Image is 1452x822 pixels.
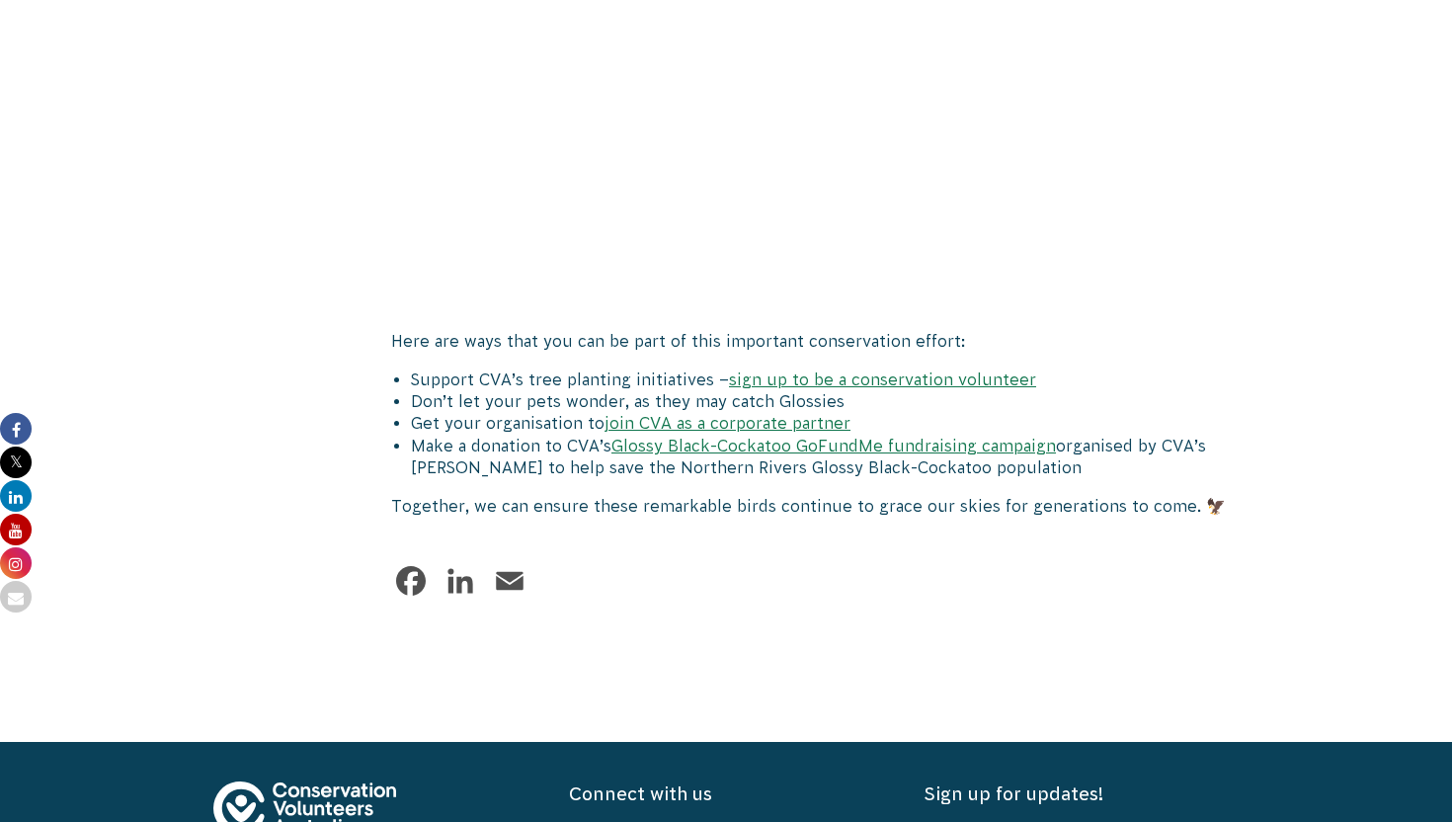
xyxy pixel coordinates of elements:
[411,369,1239,390] li: Support CVA’s tree planting initiatives –
[391,330,1239,352] p: Here are ways that you can be part of this important conservation effort:
[411,435,1239,479] li: Make a donation to CVA’s organised by CVA’s [PERSON_NAME] to help save the Northern Rivers Glossy...
[729,370,1036,388] a: sign up to be a conservation volunteer
[391,561,431,601] a: Facebook
[391,495,1239,517] p: Together, we can ensure these remarkable birds continue to grace our skies for generations to com...
[441,561,480,601] a: LinkedIn
[611,437,1056,454] a: Glossy Black-Cockatoo GoFundMe fundraising campaign
[411,390,1239,412] li: Don’t let your pets wonder, as they may catch Glossies
[411,412,1239,434] li: Get your organisation to
[490,561,529,601] a: Email
[569,781,883,806] h5: Connect with us
[605,414,850,432] a: join CVA as a corporate partner
[925,781,1239,806] h5: Sign up for updates!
